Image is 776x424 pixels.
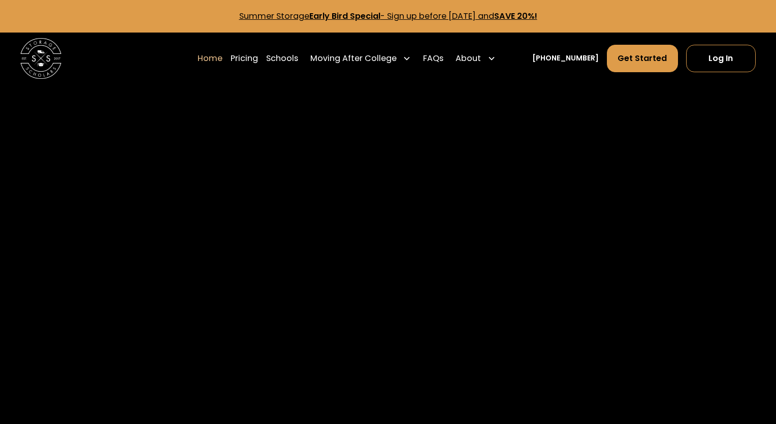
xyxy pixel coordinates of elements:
a: Schools [266,44,298,73]
a: Log In [686,45,756,72]
a: Home [198,44,222,73]
a: Summer StorageEarly Bird Special- Sign up before [DATE] andSAVE 20%! [239,10,537,22]
strong: Early Bird Special [309,10,380,22]
div: Moving After College [310,52,397,65]
strong: SAVE 20%! [494,10,537,22]
a: Pricing [231,44,258,73]
a: [PHONE_NUMBER] [532,53,599,64]
a: Get Started [607,45,677,72]
div: About [456,52,481,65]
img: Storage Scholars main logo [20,38,61,79]
a: FAQs [423,44,443,73]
